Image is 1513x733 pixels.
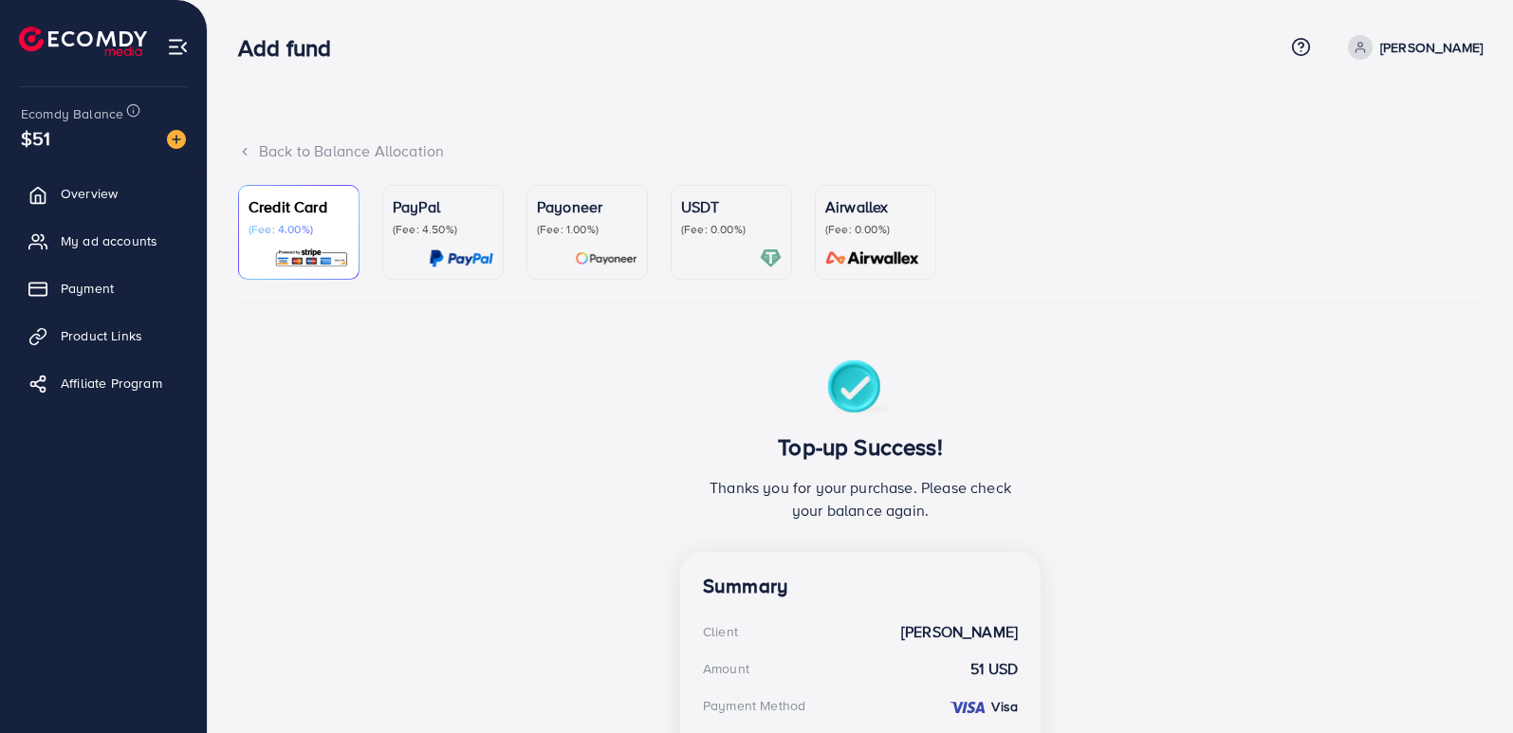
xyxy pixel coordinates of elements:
p: (Fee: 4.50%) [393,222,493,237]
p: Thanks you for your purchase. Please check your balance again. [703,476,1018,522]
img: card [575,247,637,269]
iframe: Chat [1432,648,1499,719]
img: menu [167,36,189,58]
strong: 51 USD [970,658,1018,680]
a: [PERSON_NAME] [1340,35,1483,60]
p: Payoneer [537,195,637,218]
strong: Visa [991,697,1018,716]
a: My ad accounts [14,222,193,260]
p: (Fee: 0.00%) [825,222,926,237]
div: Payment Method [703,696,805,715]
p: Credit Card [249,195,349,218]
span: My ad accounts [61,231,157,250]
h4: Summary [703,575,1018,598]
p: (Fee: 4.00%) [249,222,349,237]
div: Back to Balance Allocation [238,140,1483,162]
a: Affiliate Program [14,364,193,402]
img: card [820,247,926,269]
div: Client [703,622,738,641]
img: credit [949,700,987,715]
span: $51 [21,124,50,152]
p: [PERSON_NAME] [1380,36,1483,59]
img: card [760,247,782,269]
p: (Fee: 1.00%) [537,222,637,237]
p: (Fee: 0.00%) [681,222,782,237]
div: Amount [703,659,749,678]
a: Overview [14,174,193,212]
img: image [167,130,186,149]
img: card [429,247,493,269]
img: logo [19,27,147,56]
span: Overview [61,184,118,203]
a: Product Links [14,317,193,355]
p: PayPal [393,195,493,218]
img: card [274,247,349,269]
h3: Top-up Success! [703,433,1018,461]
strong: [PERSON_NAME] [901,621,1018,643]
span: Ecomdy Balance [21,104,123,123]
p: USDT [681,195,782,218]
span: Product Links [61,326,142,345]
span: Affiliate Program [61,374,162,393]
span: Payment [61,279,114,298]
h3: Add fund [238,34,346,62]
p: Airwallex [825,195,926,218]
a: Payment [14,269,193,307]
img: success [827,360,895,418]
